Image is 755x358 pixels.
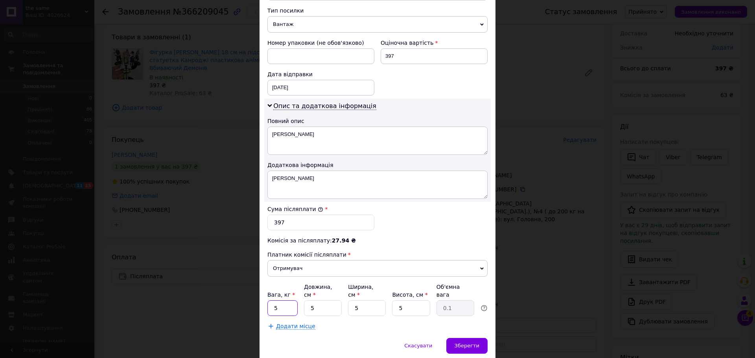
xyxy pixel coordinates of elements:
div: Номер упаковки (не обов'язково) [267,39,374,47]
span: Тип посилки [267,7,304,14]
textarea: [PERSON_NAME] [267,127,488,155]
textarea: [PERSON_NAME] [267,171,488,199]
span: Скасувати [404,343,432,349]
div: Об'ємна вага [436,283,474,299]
div: Оціночна вартість [381,39,488,47]
span: Отримувач [267,260,488,277]
span: 27.94 ₴ [332,237,356,244]
label: Ширина, см [348,284,373,298]
div: Додаткова інформація [267,161,488,169]
div: Комісія за післяплату: [267,237,488,244]
div: Дата відправки [267,70,374,78]
label: Вага, кг [267,292,295,298]
label: Довжина, см [304,284,332,298]
span: Вантаж [267,16,488,33]
span: Додати місце [276,323,315,330]
span: Опис та додаткова інформація [273,102,376,110]
label: Сума післяплати [267,206,323,212]
span: Зберегти [455,343,479,349]
span: Платник комісії післяплати [267,252,346,258]
div: Повний опис [267,117,488,125]
label: Висота, см [392,292,427,298]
